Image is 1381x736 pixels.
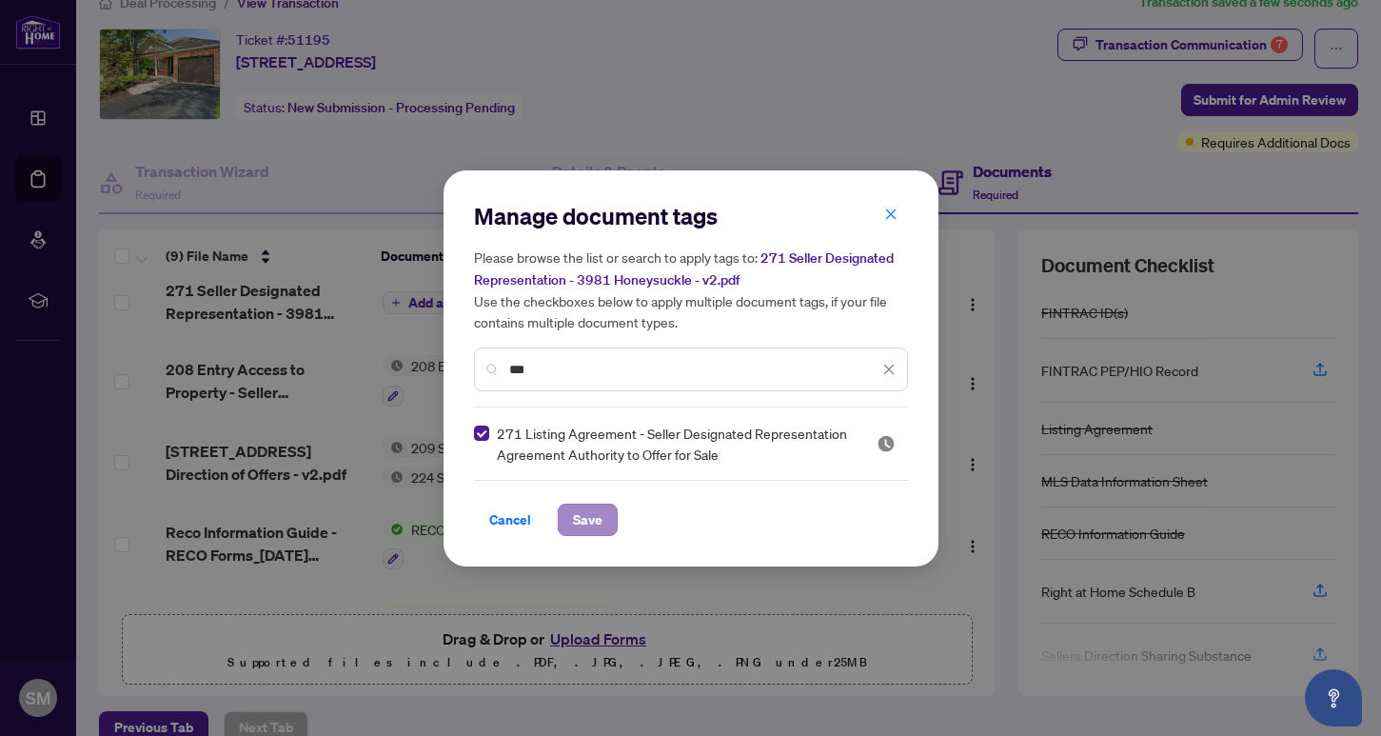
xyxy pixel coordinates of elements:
[474,201,908,231] h2: Manage document tags
[474,247,908,332] h5: Please browse the list or search to apply tags to: Use the checkboxes below to apply multiple doc...
[1305,669,1362,726] button: Open asap
[882,363,896,376] span: close
[474,249,894,288] span: 271 Seller Designated Representation - 3981 Honeysuckle - v2.pdf
[877,434,896,453] img: status
[497,423,854,465] span: 271 Listing Agreement - Seller Designated Representation Agreement Authority to Offer for Sale
[558,504,618,536] button: Save
[489,505,531,535] span: Cancel
[877,434,896,453] span: Pending Review
[573,505,602,535] span: Save
[884,208,898,221] span: close
[474,504,546,536] button: Cancel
